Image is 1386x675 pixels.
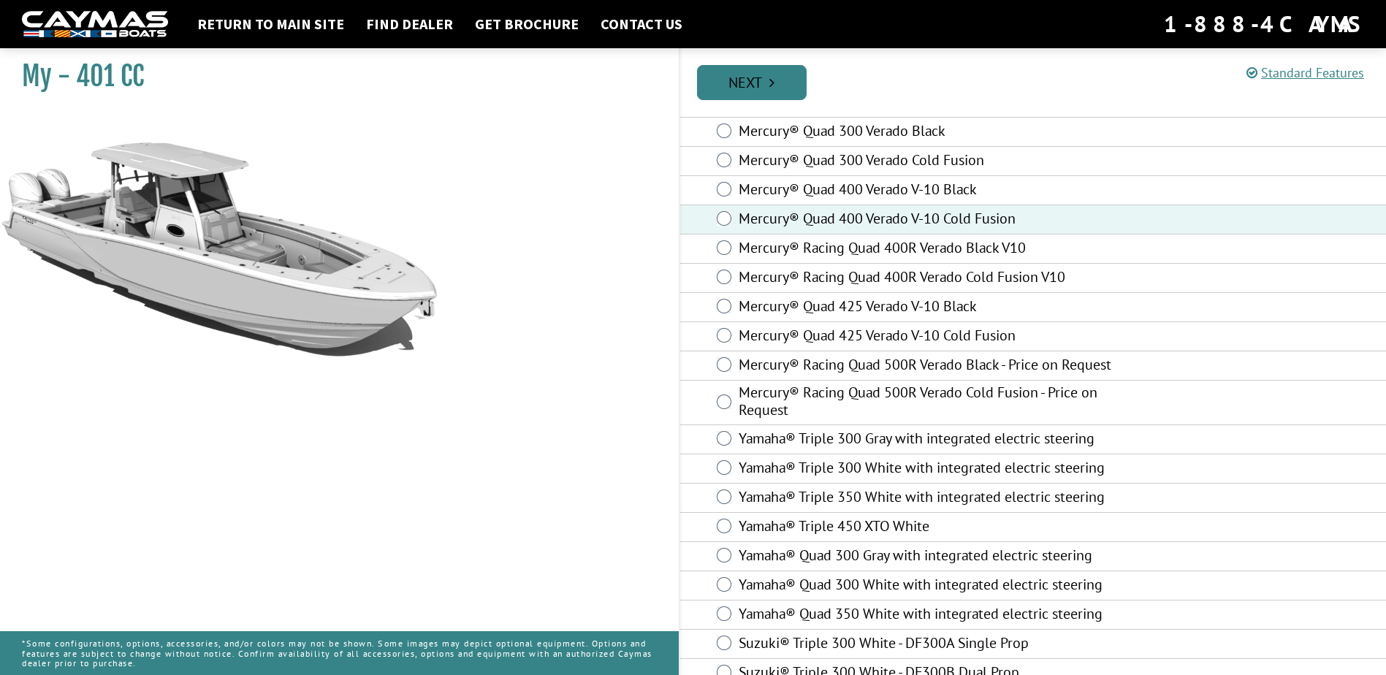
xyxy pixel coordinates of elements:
[739,151,1127,172] label: Mercury® Quad 300 Verado Cold Fusion
[190,15,351,34] a: Return to main site
[739,384,1127,422] label: Mercury® Racing Quad 500R Verado Cold Fusion - Price on Request
[1164,8,1364,40] div: 1-888-4CAYMAS
[739,180,1127,202] label: Mercury® Quad 400 Verado V-10 Black
[739,122,1127,143] label: Mercury® Quad 300 Verado Black
[739,459,1127,480] label: Yamaha® Triple 300 White with integrated electric steering
[739,605,1127,626] label: Yamaha® Quad 350 White with integrated electric steering
[593,15,690,34] a: Contact Us
[739,356,1127,377] label: Mercury® Racing Quad 500R Verado Black - Price on Request
[739,517,1127,538] label: Yamaha® Triple 450 XTO White
[739,488,1127,509] label: Yamaha® Triple 350 White with integrated electric steering
[739,210,1127,231] label: Mercury® Quad 400 Verado V-10 Cold Fusion
[739,297,1127,319] label: Mercury® Quad 425 Verado V-10 Black
[22,631,657,675] p: *Some configurations, options, accessories, and/or colors may not be shown. Some images may depic...
[697,65,807,100] a: Next
[739,430,1127,451] label: Yamaha® Triple 300 Gray with integrated electric steering
[359,15,460,34] a: Find Dealer
[22,11,168,38] img: white-logo-c9c8dbefe5ff5ceceb0f0178aa75bf4bb51f6bca0971e226c86eb53dfe498488.png
[739,546,1127,568] label: Yamaha® Quad 300 Gray with integrated electric steering
[468,15,586,34] a: Get Brochure
[739,239,1127,260] label: Mercury® Racing Quad 400R Verado Black V10
[739,634,1127,655] label: Suzuki® Triple 300 White - DF300A Single Prop
[22,60,642,93] h1: My - 401 CC
[739,576,1127,597] label: Yamaha® Quad 300 White with integrated electric steering
[739,327,1127,348] label: Mercury® Quad 425 Verado V-10 Cold Fusion
[739,268,1127,289] label: Mercury® Racing Quad 400R Verado Cold Fusion V10
[1246,64,1364,81] a: Standard Features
